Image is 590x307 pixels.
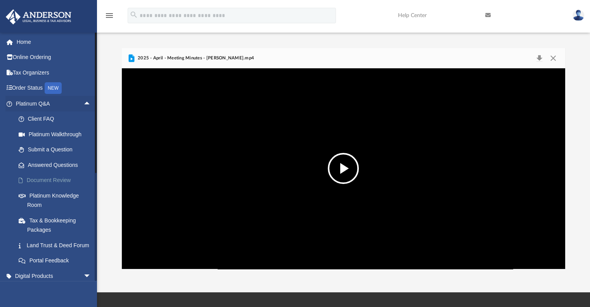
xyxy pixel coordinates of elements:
[11,142,103,158] a: Submit a Question
[11,253,103,269] a: Portal Feedback
[5,96,103,111] a: Platinum Q&Aarrow_drop_up
[105,15,114,20] a: menu
[533,53,547,64] button: Download
[546,53,560,64] button: Close
[5,80,103,96] a: Order StatusNEW
[11,111,103,127] a: Client FAQ
[45,82,62,94] div: NEW
[573,10,584,21] img: User Pic
[5,34,103,50] a: Home
[105,11,114,20] i: menu
[11,127,103,142] a: Platinum Walkthrough
[11,173,103,188] a: Document Review
[122,68,566,269] div: File preview
[83,268,99,284] span: arrow_drop_down
[11,188,103,213] a: Platinum Knowledge Room
[3,9,74,24] img: Anderson Advisors Platinum Portal
[83,96,99,112] span: arrow_drop_up
[130,10,138,19] i: search
[5,50,103,65] a: Online Ordering
[136,55,254,62] span: 2025 - April - Meeting Minutes - [PERSON_NAME].mp4
[122,48,566,269] div: Preview
[5,65,103,80] a: Tax Organizers
[11,157,103,173] a: Answered Questions
[5,268,103,284] a: Digital Productsarrow_drop_down
[11,213,103,238] a: Tax & Bookkeeping Packages
[11,238,103,253] a: Land Trust & Deed Forum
